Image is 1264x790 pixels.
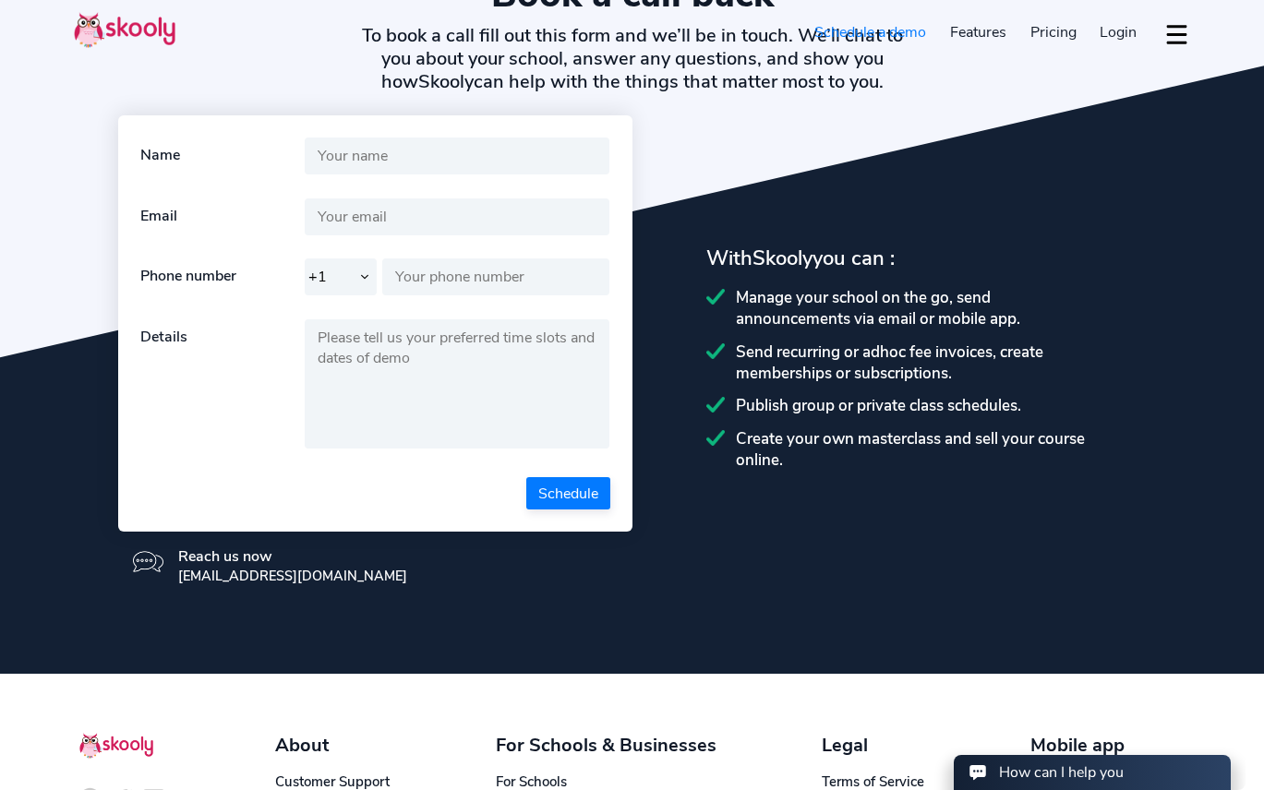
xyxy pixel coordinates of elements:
input: Your phone number [382,258,610,295]
button: Schedule [526,477,610,509]
div: Name [140,138,305,174]
div: Phone number [140,258,305,295]
a: Login [1088,18,1149,47]
div: For Schools & Businesses [496,733,716,758]
input: Your name [305,138,610,174]
div: Email [140,198,305,235]
div: Reach us now [178,546,407,567]
div: Publish group or private class schedules. [706,395,1147,416]
h2: To book a call fill out this form and we’ll be in touch. We’ll chat to you about your school, ans... [353,24,911,93]
div: [EMAIL_ADDRESS][DOMAIN_NAME] [178,567,407,585]
img: Skooly [79,733,153,759]
a: Schedule a demo [803,18,939,47]
span: Login [1100,22,1137,42]
span: Pricing [1030,22,1077,42]
div: Create your own masterclass and sell your course online. [706,428,1147,471]
img: Skooly [74,12,175,48]
div: Details [140,319,305,454]
div: About [275,733,390,758]
a: Pricing [1018,18,1089,47]
input: Your email [305,198,610,235]
div: With you can : [706,245,1147,272]
img: icon-message [133,546,163,577]
span: Skooly [418,69,474,94]
a: Features [938,18,1018,47]
div: Send recurring or adhoc fee invoices, create memberships or subscriptions. [706,341,1147,384]
div: Manage your school on the go, send announcements via email or mobile app. [706,287,1147,329]
span: Skooly [752,245,813,272]
button: dropdown menu [1163,13,1190,55]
